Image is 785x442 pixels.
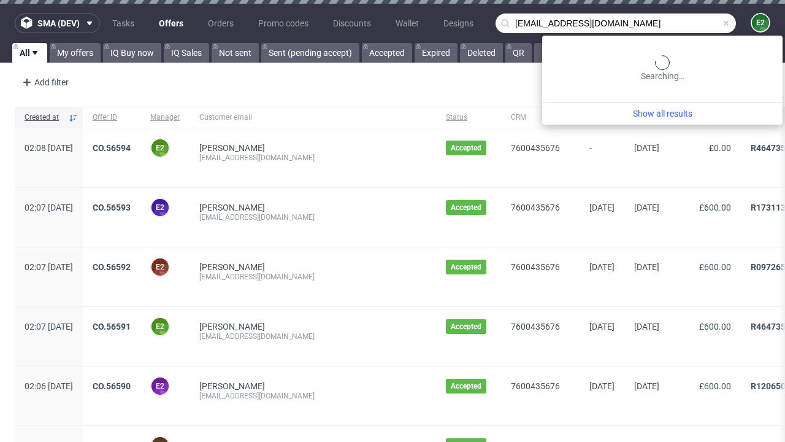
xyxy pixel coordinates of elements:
[151,318,169,335] figcaption: e2
[103,43,161,63] a: IQ Buy now
[415,43,458,63] a: Expired
[699,203,731,212] span: £600.00
[151,14,191,33] a: Offers
[634,381,659,391] span: [DATE]
[93,143,131,153] a: CO.56594
[93,381,131,391] a: CO.56590
[491,14,527,33] a: Users
[251,14,316,33] a: Promo codes
[199,262,265,272] a: [PERSON_NAME]
[451,322,481,331] span: Accepted
[37,19,80,28] span: sma (dev)
[505,43,532,63] a: QR
[589,381,615,391] span: [DATE]
[199,153,426,163] div: [EMAIL_ADDRESS][DOMAIN_NAME]
[199,322,265,331] a: [PERSON_NAME]
[50,43,101,63] a: My offers
[25,112,63,123] span: Created at
[199,112,426,123] span: Customer email
[15,14,100,33] button: sma (dev)
[25,381,73,391] span: 02:06 [DATE]
[201,14,241,33] a: Orders
[511,322,560,331] a: 7600435676
[634,322,659,331] span: [DATE]
[699,381,731,391] span: £600.00
[199,391,426,401] div: [EMAIL_ADDRESS][DOMAIN_NAME]
[634,143,659,153] span: [DATE]
[634,262,659,272] span: [DATE]
[388,14,426,33] a: Wallet
[699,262,731,272] span: £600.00
[25,203,73,212] span: 02:07 [DATE]
[212,43,259,63] a: Not sent
[199,272,426,282] div: [EMAIL_ADDRESS][DOMAIN_NAME]
[752,14,769,31] figcaption: e2
[547,55,778,82] div: Searching…
[25,322,73,331] span: 02:07 [DATE]
[151,139,169,157] figcaption: e2
[589,322,615,331] span: [DATE]
[199,212,426,222] div: [EMAIL_ADDRESS][DOMAIN_NAME]
[451,143,481,153] span: Accepted
[93,112,131,123] span: Offer ID
[25,262,73,272] span: 02:07 [DATE]
[699,322,731,331] span: £600.00
[511,381,560,391] a: 7600435676
[164,43,209,63] a: IQ Sales
[589,203,615,212] span: [DATE]
[93,322,131,331] a: CO.56591
[17,72,71,92] div: Add filter
[362,43,412,63] a: Accepted
[709,143,731,153] span: £0.00
[634,203,659,212] span: [DATE]
[511,262,560,272] a: 7600435676
[451,203,481,212] span: Accepted
[12,43,47,63] a: All
[589,143,615,173] span: -
[151,199,169,216] figcaption: e2
[261,43,359,63] a: Sent (pending accept)
[199,143,265,153] a: [PERSON_NAME]
[151,258,169,276] figcaption: e2
[326,14,378,33] a: Discounts
[151,378,169,395] figcaption: e2
[199,381,265,391] a: [PERSON_NAME]
[547,107,778,120] a: Show all results
[446,112,491,123] span: Status
[511,143,560,153] a: 7600435676
[511,112,570,123] span: CRM
[460,43,503,63] a: Deleted
[93,203,131,212] a: CO.56593
[199,331,426,341] div: [EMAIL_ADDRESS][DOMAIN_NAME]
[589,262,615,272] span: [DATE]
[150,112,180,123] span: Manager
[199,203,265,212] a: [PERSON_NAME]
[451,381,481,391] span: Accepted
[105,14,142,33] a: Tasks
[511,203,560,212] a: 7600435676
[436,14,481,33] a: Designs
[93,262,131,272] a: CO.56592
[451,262,481,272] span: Accepted
[25,143,73,153] span: 02:08 [DATE]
